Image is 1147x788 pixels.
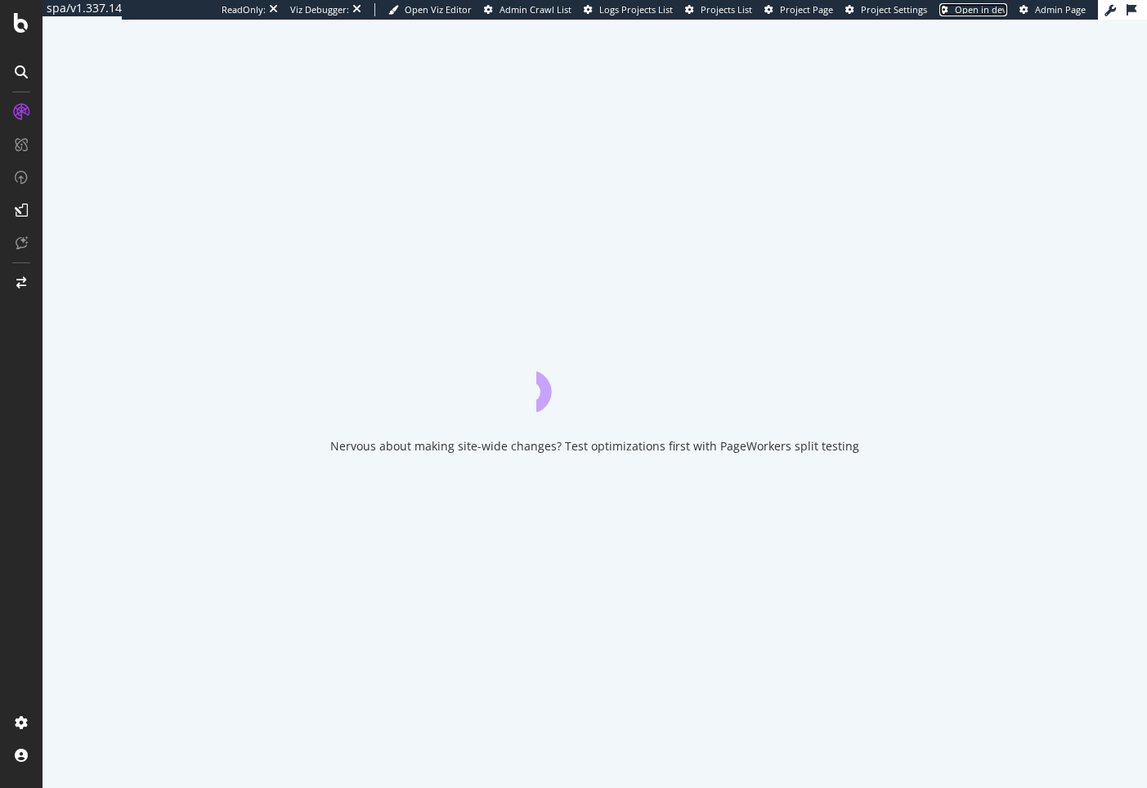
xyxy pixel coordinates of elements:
[939,3,1007,16] a: Open in dev
[290,3,349,16] div: Viz Debugger:
[685,3,752,16] a: Projects List
[599,3,673,16] span: Logs Projects List
[330,438,859,454] div: Nervous about making site-wide changes? Test optimizations first with PageWorkers split testing
[845,3,927,16] a: Project Settings
[484,3,571,16] a: Admin Crawl List
[955,3,1007,16] span: Open in dev
[405,3,472,16] span: Open Viz Editor
[1035,3,1086,16] span: Admin Page
[1019,3,1086,16] a: Admin Page
[388,3,472,16] a: Open Viz Editor
[701,3,752,16] span: Projects List
[500,3,571,16] span: Admin Crawl List
[861,3,927,16] span: Project Settings
[536,353,654,412] div: animation
[222,3,266,16] div: ReadOnly:
[780,3,833,16] span: Project Page
[584,3,673,16] a: Logs Projects List
[764,3,833,16] a: Project Page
